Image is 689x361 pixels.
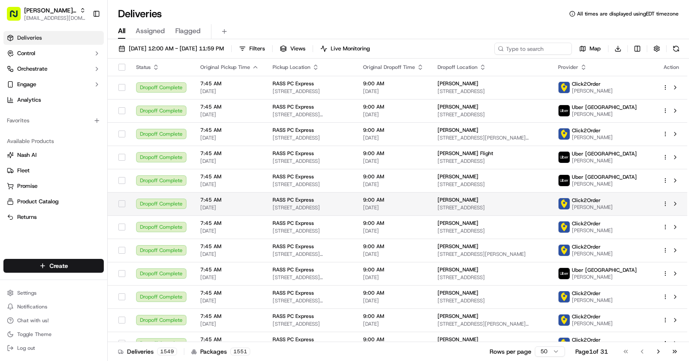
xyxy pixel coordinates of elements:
span: [PERSON_NAME] [572,250,613,257]
span: [DATE] [200,111,259,118]
input: Got a question? Start typing here... [22,55,155,64]
span: Click2Order [572,127,601,134]
div: Action [662,64,680,71]
span: 7:45 AM [200,266,259,273]
div: Start new chat [39,82,141,90]
span: [DATE] [200,251,259,258]
span: [PERSON_NAME] [572,297,613,304]
span: Analytics [17,96,41,104]
span: [PERSON_NAME] [572,320,613,327]
span: Uber [GEOGRAPHIC_DATA] [572,150,637,157]
button: Orchestrate [3,62,104,76]
span: Control [17,50,35,57]
div: Favorites [3,114,104,128]
span: 7:45 AM [200,336,259,343]
span: Filters [249,45,265,53]
img: profile_click2order_cartwheel.png [559,198,570,209]
span: [STREET_ADDRESS][PERSON_NAME] [273,297,349,304]
span: Status [136,64,151,71]
span: Dropoff Location [438,64,478,71]
span: [DATE] [363,321,424,327]
span: RASS PC Express [273,289,314,296]
img: 4281594248423_2fcf9dad9f2a874258b8_72.png [18,82,34,97]
span: [STREET_ADDRESS] [438,274,544,281]
span: [STREET_ADDRESS][PERSON_NAME] [438,251,544,258]
span: 9:00 AM [363,336,424,343]
span: Click2Order [572,313,601,320]
button: See all [133,110,157,120]
span: 7:45 AM [200,150,259,157]
button: Create [3,259,104,273]
span: Returns [17,213,37,221]
span: [DATE] [200,227,259,234]
span: [DATE] [363,274,424,281]
input: Type to search [494,43,572,55]
button: Toggle Theme [3,328,104,340]
span: 9:00 AM [363,173,424,180]
span: [PERSON_NAME] [27,156,70,163]
span: [DATE] [76,156,94,163]
div: Available Products [3,134,104,148]
span: [PERSON_NAME] [438,173,478,180]
span: API Documentation [81,192,138,201]
span: [DATE] [363,111,424,118]
span: Click2Order [572,81,601,87]
button: Returns [3,210,104,224]
img: profile_click2order_cartwheel.png [559,314,570,326]
img: profile_click2order_cartwheel.png [559,291,570,302]
p: Welcome 👋 [9,34,157,48]
span: RASS PC Express [273,266,314,273]
span: [DATE] [76,133,94,140]
span: [DATE] [363,251,424,258]
span: Uber [GEOGRAPHIC_DATA] [572,174,637,180]
span: Click2Order [572,336,601,343]
button: Views [276,43,309,55]
button: Product Catalog [3,195,104,209]
span: Flagged [175,26,201,36]
a: Analytics [3,93,104,107]
span: [STREET_ADDRESS] [273,134,349,141]
span: [PERSON_NAME] [438,80,478,87]
span: 9:00 AM [363,103,424,110]
span: 9:00 AM [363,196,424,203]
span: 9:00 AM [363,150,424,157]
span: RASS PC Express [273,220,314,227]
span: [STREET_ADDRESS] [273,204,349,211]
button: Nash AI [3,148,104,162]
span: [PERSON_NAME] [438,336,478,343]
span: Deliveries [17,34,42,42]
span: 7:45 AM [200,313,259,320]
span: [STREET_ADDRESS][PERSON_NAME][PERSON_NAME] [438,321,544,327]
div: Page 1 of 31 [575,347,608,356]
span: Provider [558,64,578,71]
button: Fleet [3,164,104,177]
span: RASS PC Express [273,196,314,203]
span: Pylon [86,213,104,220]
img: profile_click2order_cartwheel.png [559,82,570,93]
span: 9:00 AM [363,127,424,134]
span: 9:00 AM [363,289,424,296]
span: RASS PC Express [273,127,314,134]
span: RASS PC Express [273,103,314,110]
span: All times are displayed using EDT timezone [577,10,679,17]
span: [PERSON_NAME] [438,289,478,296]
a: Returns [7,213,100,221]
span: [STREET_ADDRESS] [438,181,544,188]
button: [EMAIL_ADDRESS][DOMAIN_NAME] [24,15,86,22]
span: Pickup Location [273,64,310,71]
button: [PERSON_NAME] Live Ops [24,6,76,15]
button: Promise [3,179,104,193]
span: 7:45 AM [200,127,259,134]
img: uber-new-logo.jpeg [559,175,570,186]
button: Chat with us! [3,314,104,327]
span: [PERSON_NAME] Flight [438,150,493,157]
span: [DATE] [200,274,259,281]
span: Product Catalog [17,198,59,205]
span: [PERSON_NAME] [572,157,637,164]
img: uber-new-logo.jpeg [559,268,570,279]
span: • [71,133,74,140]
span: [STREET_ADDRESS][PERSON_NAME] [273,274,349,281]
span: [PERSON_NAME] [438,127,478,134]
span: Log out [17,345,35,352]
span: • [71,156,74,163]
